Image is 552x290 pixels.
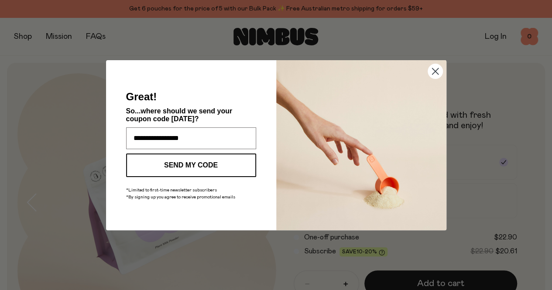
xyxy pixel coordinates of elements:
button: Close dialog [428,64,443,79]
span: Great! [126,91,157,102]
img: c0d45117-8e62-4a02-9742-374a5db49d45.jpeg [276,60,446,230]
span: *By signing up you agree to receive promotional emails [126,195,235,199]
span: *Limited to first-time newsletter subscribers [126,188,217,192]
input: Enter your email address [126,127,256,149]
button: SEND MY CODE [126,154,256,177]
span: So...where should we send your coupon code [DATE]? [126,107,233,123]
